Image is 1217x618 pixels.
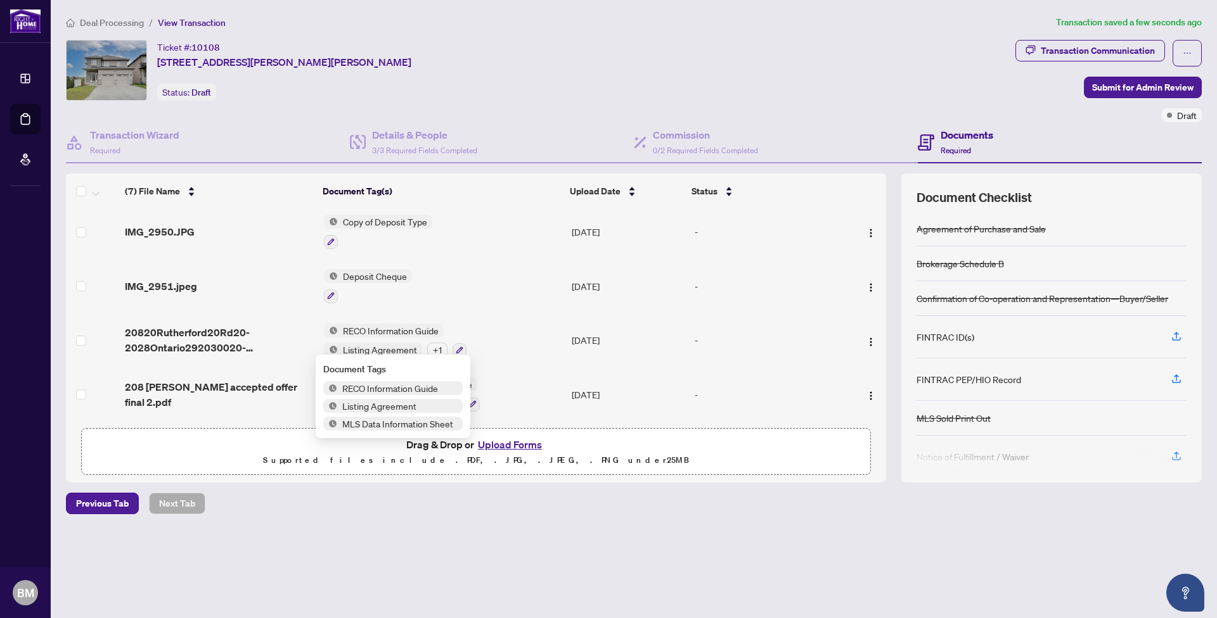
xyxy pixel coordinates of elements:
[89,453,863,468] p: Supported files include .PDF, .JPG, .JPEG, .PNG under 25 MB
[191,87,211,98] span: Draft
[323,362,463,376] div: Document Tags
[125,279,197,294] span: IMG_2951.jpeg
[1084,77,1202,98] button: Submit for Admin Review
[917,291,1168,305] div: Confirmation of Co-operation and Representation—Buyer/Seller
[861,222,881,242] button: Logo
[695,279,838,293] div: -
[66,18,75,27] span: home
[67,41,146,100] img: IMG-N12285992_1.jpg
[324,215,338,229] img: Status Icon
[149,15,153,30] li: /
[917,189,1032,206] span: Document Checklist
[191,42,220,53] span: 10108
[324,343,338,356] img: Status Icon
[861,330,881,350] button: Logo
[695,225,838,239] div: -
[695,388,838,401] div: -
[567,367,690,422] td: [DATE]
[406,436,546,453] span: Drag & Drop or
[866,391,876,401] img: Logo
[917,372,1021,386] div: FINTRAC PEP/HIO Record
[125,184,180,198] span: (7) File Name
[66,493,139,514] button: Previous Tab
[120,173,318,209] th: (7) File Name
[323,399,337,413] img: Status Icon
[82,429,870,476] span: Drag & Drop orUpload FormsSupported files include .PDF, .JPG, .JPEG, .PNG under25MB
[157,84,216,101] div: Status:
[866,228,876,238] img: Logo
[337,417,458,431] span: MLS Data Information Sheet
[324,324,467,358] button: Status IconRECO Information GuideStatus IconListing Agreement+1
[338,215,432,229] span: Copy of Deposit Type
[567,205,690,259] td: [DATE]
[324,215,432,249] button: Status IconCopy of Deposit Type
[157,40,220,54] div: Ticket #:
[917,256,1004,270] div: Brokerage Schedule B
[1015,40,1165,61] button: Transaction Communication
[338,343,422,356] span: Listing Agreement
[17,584,34,602] span: BM
[125,379,313,410] span: 208 [PERSON_NAME] accepted offer final 2.pdf
[1041,41,1155,61] div: Transaction Communication
[866,337,876,347] img: Logo
[338,324,444,337] span: RECO Information Guide
[861,384,881,405] button: Logo
[427,343,448,356] div: + 1
[158,17,226,28] span: View Transaction
[1183,49,1192,58] span: ellipsis
[567,313,690,368] td: [DATE]
[917,330,974,344] div: FINTRAC ID(s)
[861,276,881,296] button: Logo
[157,54,411,70] span: [STREET_ADDRESS][PERSON_NAME][PERSON_NAME]
[338,269,412,283] span: Deposit Cheque
[90,127,179,142] h4: Transaction Wizard
[372,146,477,155] span: 3/3 Required Fields Completed
[686,173,839,209] th: Status
[324,269,412,303] button: Status IconDeposit Cheque
[565,173,687,209] th: Upload Date
[318,173,565,209] th: Document Tag(s)
[567,259,690,313] td: [DATE]
[474,436,546,453] button: Upload Forms
[324,324,338,337] img: Status Icon
[149,493,205,514] button: Next Tab
[1092,77,1194,98] span: Submit for Admin Review
[941,127,993,142] h4: Documents
[125,325,313,355] span: 20820Rutherford20Rd20-2028Ontario292030020-20Buyer20Representation20Agreement2020Authority20for20...
[1166,574,1204,612] button: Open asap
[866,282,876,293] img: Logo
[653,127,758,142] h4: Commission
[324,269,338,283] img: Status Icon
[337,381,443,395] span: RECO Information Guide
[323,381,337,395] img: Status Icon
[692,184,718,198] span: Status
[917,222,1046,236] div: Agreement of Purchase and Sale
[76,493,129,514] span: Previous Tab
[570,184,621,198] span: Upload Date
[941,146,971,155] span: Required
[125,224,195,239] span: IMG_2950.JPG
[1177,108,1197,122] span: Draft
[90,146,120,155] span: Required
[372,127,477,142] h4: Details & People
[917,411,991,425] div: MLS Sold Print Out
[10,9,41,33] img: logo
[695,333,838,347] div: -
[1056,15,1202,30] article: Transaction saved a few seconds ago
[653,146,758,155] span: 0/2 Required Fields Completed
[337,399,422,413] span: Listing Agreement
[323,417,337,431] img: Status Icon
[80,17,144,28] span: Deal Processing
